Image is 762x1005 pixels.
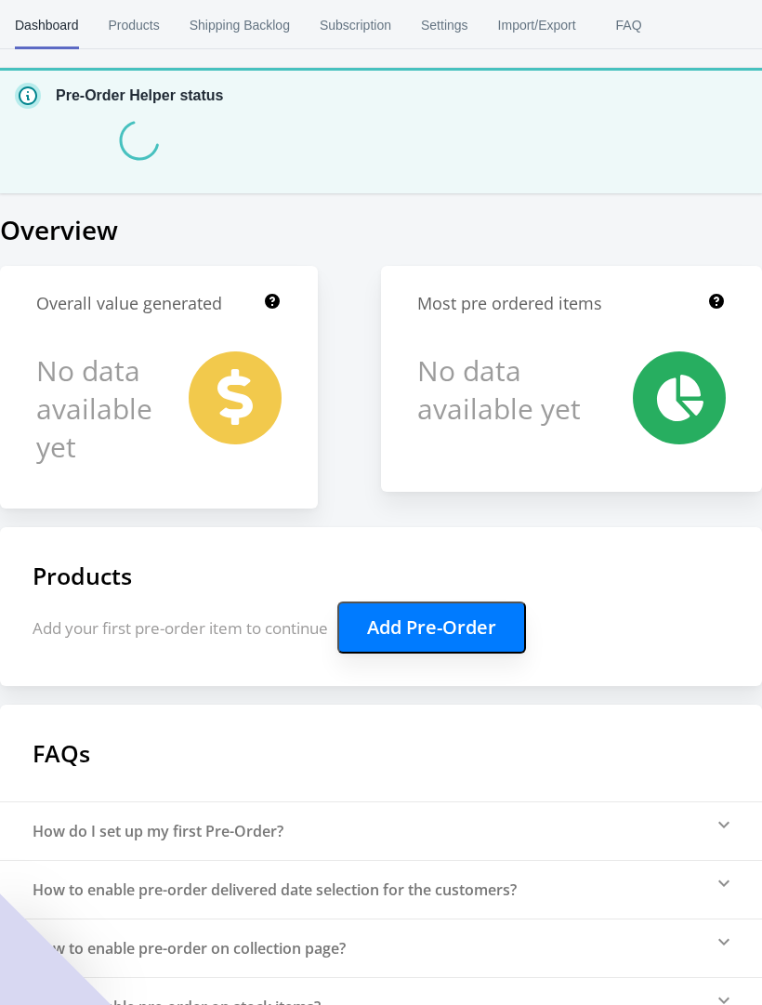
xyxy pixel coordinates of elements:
span: Subscription [320,1,391,49]
h1: Overall value generated [36,292,222,315]
h1: No data available yet [417,351,598,428]
div: How to enable pre-order on collection page? [33,938,346,959]
h1: No data available yet [36,351,179,466]
p: Add your first pre-order item to continue [33,602,729,654]
div: How do I set up my first Pre-Order? [33,821,283,841]
span: Settings [421,1,468,49]
span: Shipping Backlog [190,1,290,49]
h1: Products [33,560,729,591]
span: Dashboard [15,1,79,49]
span: Import/Export [498,1,576,49]
button: Add Pre-Order [337,602,526,654]
p: Pre-Order Helper status [56,85,224,107]
span: Products [109,1,160,49]
span: FAQ [606,1,652,49]
h1: Most pre ordered items [417,292,602,315]
div: How to enable pre-order delivered date selection for the customers? [33,879,517,900]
